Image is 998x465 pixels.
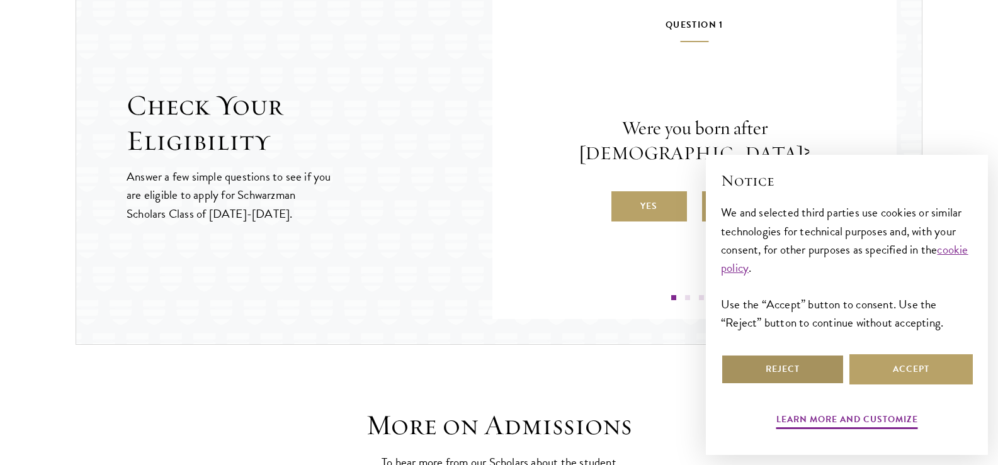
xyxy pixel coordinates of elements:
button: Accept [849,354,973,384]
label: Yes [611,191,687,221]
a: cookie policy [721,240,968,277]
h5: Question 1 [530,17,859,42]
p: Were you born after [DEMOGRAPHIC_DATA]? [530,116,859,166]
p: Answer a few simple questions to see if you are eligible to apply for Schwarzman Scholars Class o... [127,167,332,222]
h2: Notice [721,170,973,191]
button: Reject [721,354,844,384]
div: We and selected third parties use cookies or similar technologies for technical purposes and, wit... [721,203,973,331]
button: Learn more and customize [776,412,918,431]
h2: Check Your Eligibility [127,88,492,159]
h3: More on Admissions [304,408,695,443]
